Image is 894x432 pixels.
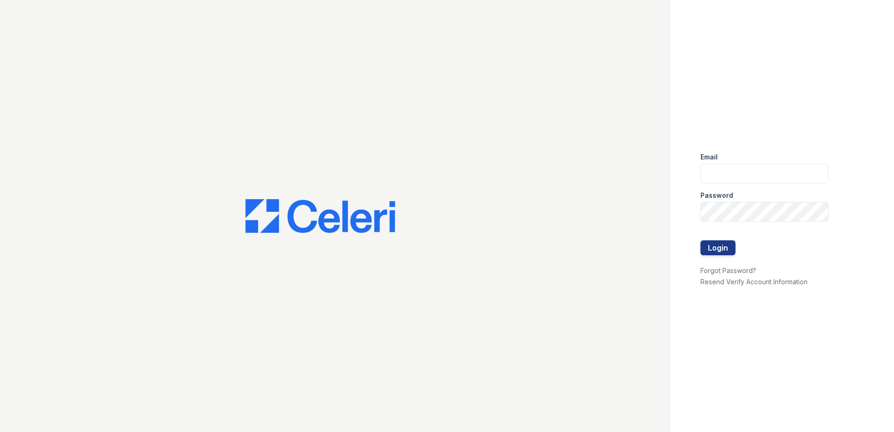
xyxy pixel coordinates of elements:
[700,240,735,255] button: Login
[700,278,807,286] a: Resend Verify Account Information
[700,152,718,162] label: Email
[245,199,395,233] img: CE_Logo_Blue-a8612792a0a2168367f1c8372b55b34899dd931a85d93a1a3d3e32e68fde9ad4.png
[700,191,733,200] label: Password
[700,266,756,274] a: Forgot Password?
